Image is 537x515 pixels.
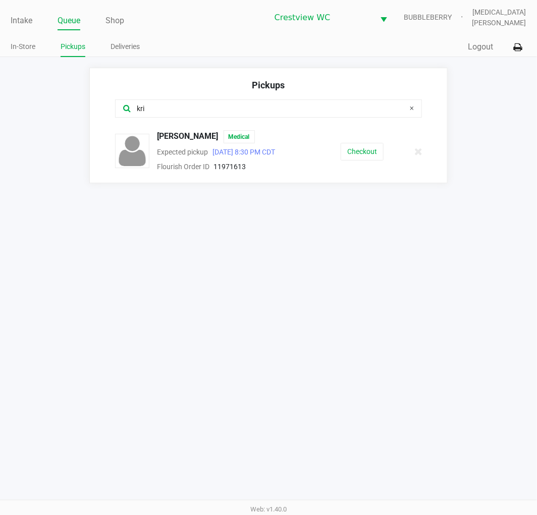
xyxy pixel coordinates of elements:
[105,14,124,28] a: Shop
[157,148,208,156] span: Expected pickup
[214,163,246,171] span: 11971613
[468,41,494,53] button: Logout
[11,14,32,28] a: Intake
[374,6,394,29] button: Select
[252,80,285,90] span: Pickups
[111,40,140,53] a: Deliveries
[136,103,397,115] input: Search by Name or Order ID...
[472,7,526,28] span: [MEDICAL_DATA][PERSON_NAME]
[275,12,368,24] span: Crestview WC
[250,505,287,513] span: Web: v1.40.0
[157,163,210,171] span: Flourish Order ID
[58,14,80,28] a: Queue
[61,40,85,53] a: Pickups
[11,40,35,53] a: In-Store
[224,130,255,143] span: Medical
[157,130,219,143] span: [PERSON_NAME]
[404,12,472,23] span: BUBBLEBERRY
[208,148,276,156] span: [DATE] 8:30 PM CDT
[341,143,384,161] button: Checkout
